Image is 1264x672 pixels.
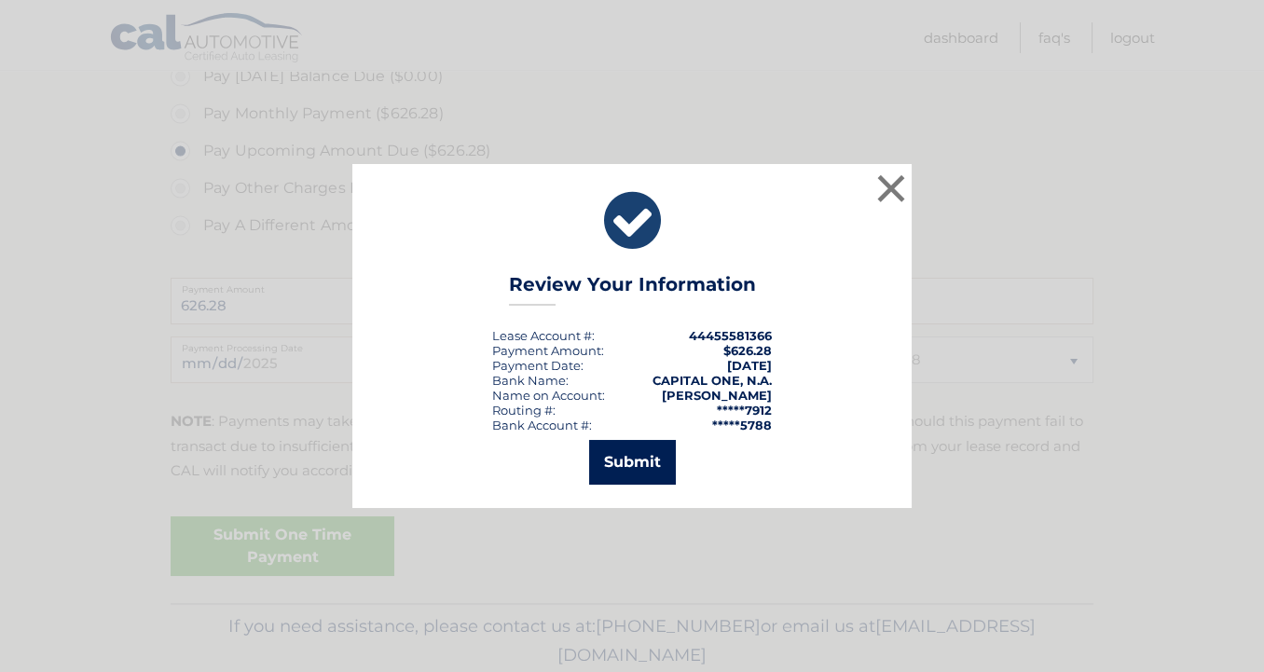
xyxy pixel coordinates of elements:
span: Payment Date [492,358,581,373]
div: Bank Name: [492,373,569,388]
button: × [872,170,910,207]
button: Submit [589,440,676,485]
div: Bank Account #: [492,418,592,432]
div: Lease Account #: [492,328,595,343]
strong: CAPITAL ONE, N.A. [653,373,772,388]
div: Payment Amount: [492,343,604,358]
strong: [PERSON_NAME] [662,388,772,403]
div: : [492,358,584,373]
div: Routing #: [492,403,556,418]
h3: Review Your Information [509,273,756,306]
span: [DATE] [727,358,772,373]
div: Name on Account: [492,388,605,403]
strong: 44455581366 [689,328,772,343]
span: $626.28 [723,343,772,358]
